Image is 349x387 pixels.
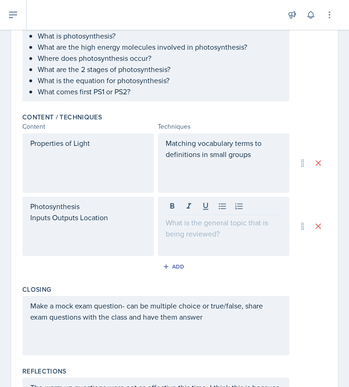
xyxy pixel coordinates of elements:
[38,86,282,97] p: What comes first PS1 or PS2?
[30,138,146,149] p: Properties of Light
[30,212,146,223] p: Inputs Outputs Location
[160,260,190,274] button: Add
[22,367,67,376] label: Reflections
[22,122,154,131] div: Content
[38,64,282,75] p: What are the 2 stages of photosynthesis?​
[22,285,51,294] label: Closing
[166,138,282,160] p: Matching vocabulary terms to definitions in small groups
[30,300,282,322] p: Make a mock exam question- can be multiple choice or true/false, share exam questions with the cl...
[38,30,282,41] p: What is photosynthesis?​
[38,41,282,52] p: What are the high energy molecules involved in photosynthesis?​
[38,52,282,64] p: Where does photosynthesis occur?​
[22,112,102,122] label: Content / Techniques
[165,263,185,270] div: Add
[38,75,282,86] p: What is the equation for photosynthesis?​
[158,122,289,131] div: Techniques
[30,201,146,212] p: Photosynthesis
